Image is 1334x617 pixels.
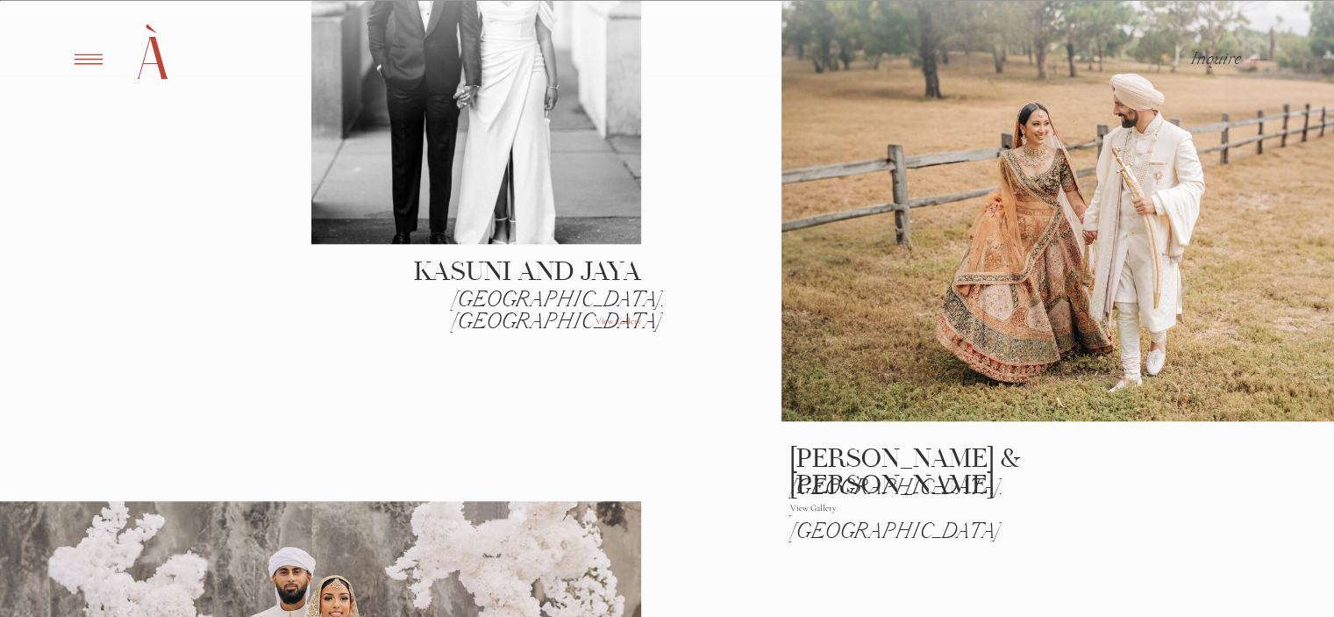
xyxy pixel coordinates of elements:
[790,446,1081,468] a: [PERSON_NAME] & [PERSON_NAME]
[452,290,641,311] a: [GEOGRAPHIC_DATA], [GEOGRAPHIC_DATA]
[523,317,641,339] a: View Gallery
[1191,51,1243,68] a: Inquire
[790,504,909,526] a: View Gallery
[125,22,179,97] a: À
[790,477,980,504] a: [GEOGRAPHIC_DATA], ,[GEOGRAPHIC_DATA]
[351,259,641,283] a: Kasuni and Jaya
